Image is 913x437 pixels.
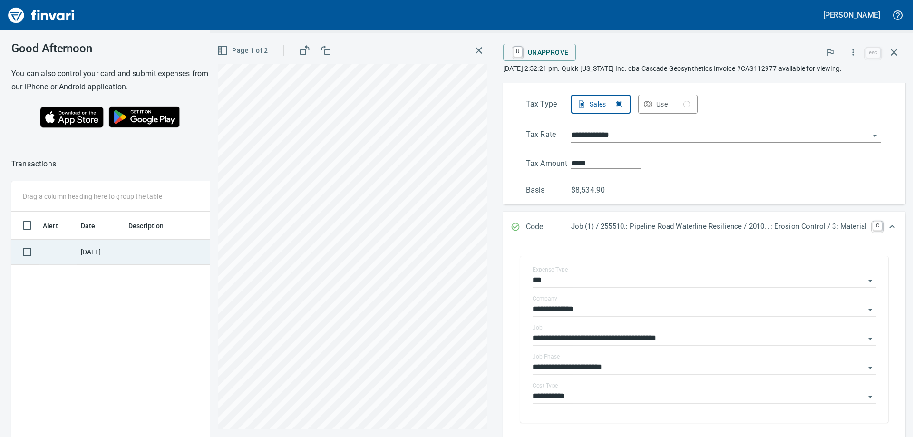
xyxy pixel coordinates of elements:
[128,220,164,232] span: Description
[219,45,268,57] span: Page 1 of 2
[864,274,877,287] button: Open
[81,220,108,232] span: Date
[656,98,690,110] div: Use
[864,390,877,403] button: Open
[864,303,877,316] button: Open
[843,42,864,63] button: More
[104,101,185,133] img: Get it on Google Play
[533,383,558,388] label: Cost Type
[11,42,214,55] h3: Good Afternoon
[40,107,104,128] img: Download on the App Store
[571,185,616,196] p: $8,534.90
[503,91,905,204] div: Expand
[873,221,882,231] a: C
[526,158,571,169] p: Tax Amount
[526,221,571,233] p: Code
[823,10,880,20] h5: [PERSON_NAME]
[526,129,571,143] p: Tax Rate
[503,64,905,73] p: [DATE] 2:52:21 pm. Quick [US_STATE] Inc. dba Cascade Geosynthetics Invoice #CAS112977 available f...
[513,47,522,57] a: U
[503,212,905,243] div: Expand
[638,95,698,114] button: Use
[590,98,622,110] div: Sales
[820,42,841,63] button: Flag
[11,158,56,170] nav: breadcrumb
[503,44,576,61] button: UUnapprove
[215,42,272,59] button: Page 1 of 2
[866,48,880,58] a: esc
[571,95,631,114] button: Sales
[23,192,162,201] p: Drag a column heading here to group the table
[43,220,70,232] span: Alert
[6,4,77,27] img: Finvari
[864,361,877,374] button: Open
[533,267,568,272] label: Expense Type
[11,67,214,94] h6: You can also control your card and submit expenses from our iPhone or Android application.
[533,296,557,301] label: Company
[868,129,882,142] button: Open
[81,220,96,232] span: Date
[533,325,543,330] label: Job
[571,221,867,232] p: Job (1) / 255510.: Pipeline Road Waterline Resilience / 2010. .: Erosion Control / 3: Material
[864,332,877,345] button: Open
[533,354,560,359] label: Job Phase
[128,220,176,232] span: Description
[77,240,125,265] td: [DATE]
[11,158,56,170] p: Transactions
[526,98,571,114] p: Tax Type
[821,8,883,22] button: [PERSON_NAME]
[864,41,905,64] span: Close invoice
[526,185,571,196] p: Basis
[43,220,58,232] span: Alert
[511,44,569,60] span: Unapprove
